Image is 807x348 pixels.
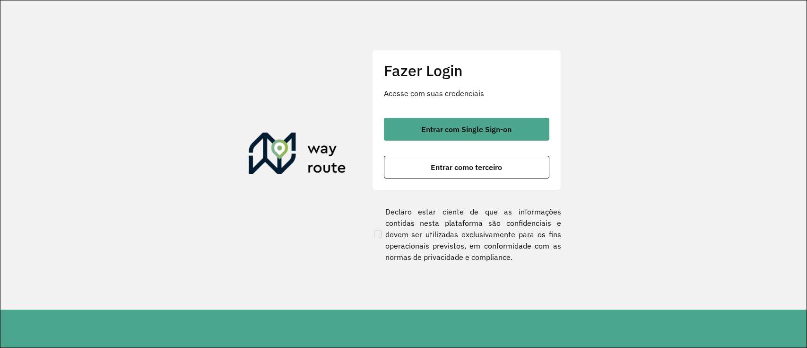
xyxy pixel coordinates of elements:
[384,156,549,178] button: button
[421,125,512,133] span: Entrar com Single Sign-on
[384,118,549,141] button: button
[384,88,549,99] p: Acesse com suas credenciais
[249,133,346,178] img: Roteirizador AmbevTech
[372,206,561,263] label: Declaro estar ciente de que as informações contidas nesta plataforma são confidenciais e devem se...
[431,163,502,171] span: Entrar como terceiro
[384,62,549,80] h2: Fazer Login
